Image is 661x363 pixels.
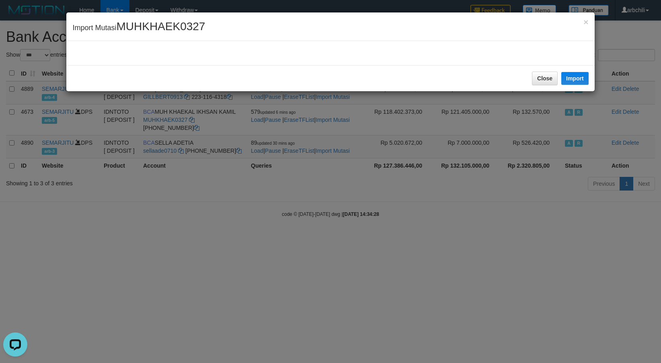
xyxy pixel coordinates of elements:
span: × [583,17,588,27]
span: Import Mutasi [72,24,205,32]
span: MUHKHAEK0327 [116,20,205,33]
button: Close [532,72,558,85]
button: Close [583,18,588,26]
button: Import [561,72,589,85]
button: Open LiveChat chat widget [3,3,27,27]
